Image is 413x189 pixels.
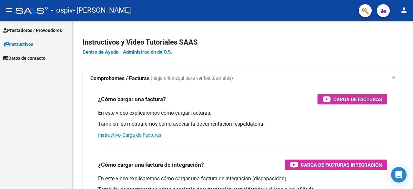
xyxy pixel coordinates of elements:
mat-icon: menu [5,6,13,14]
span: - [PERSON_NAME] [73,3,131,17]
span: Datos de contacto [3,55,45,62]
a: Instructivo Carga de Facturas [98,132,161,138]
mat-icon: person [400,6,408,14]
a: Centro de Ayuda - Administración de O.S. [83,49,172,55]
span: Instructivos [3,41,33,48]
strong: Comprobantes / Facturas [90,75,149,82]
span: Carga de Facturas Integración [301,161,382,169]
h2: Instructivos y Video Tutoriales SAAS [83,36,403,48]
button: Carga de Facturas Integración [285,160,387,170]
span: Prestadores / Proveedores [3,27,62,34]
p: En este video explicaremos cómo cargar facturas. [98,110,387,117]
span: - ospiv [51,3,73,17]
h3: ¿Cómo cargar una factura? [98,95,166,104]
h3: ¿Cómo cargar una factura de integración? [98,160,204,169]
div: Open Intercom Messenger [391,167,407,183]
button: Carga de Facturas [317,94,387,104]
mat-expansion-panel-header: Comprobantes / Facturas (haga click aquí para ver los tutoriales) [83,68,403,89]
span: (haga click aquí para ver los tutoriales) [151,75,233,82]
p: En este video explicaremos cómo cargar una factura de integración (discapacidad). [98,175,387,182]
span: Carga de Facturas [333,95,382,103]
p: También les mostraremos cómo asociar la documentación respaldatoria. [98,121,387,128]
